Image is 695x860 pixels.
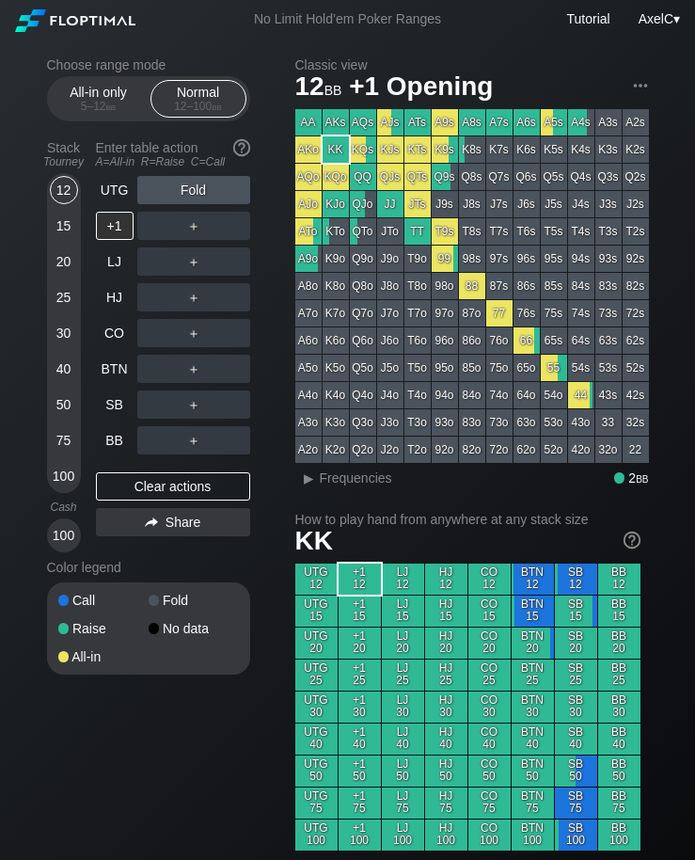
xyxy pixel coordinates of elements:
div: QTo [350,218,376,245]
div: 54s [568,355,594,381]
div: +1 75 [339,788,381,819]
div: 42o [568,437,594,463]
div: 72s [623,300,649,326]
div: BB 12 [598,564,640,595]
div: T5s [541,218,567,245]
div: CO 50 [468,756,511,787]
div: J6o [377,327,403,354]
div: 66 [513,327,540,354]
div: ＋ [137,319,250,347]
div: ＋ [137,426,250,454]
div: QJs [377,164,403,190]
div: Q8o [350,273,376,299]
div: LJ 40 [382,724,424,755]
div: SB 50 [555,756,597,787]
div: 75s [541,300,567,326]
div: Q9o [350,246,376,272]
div: UTG 30 [295,692,338,723]
div: 94s [568,246,594,272]
div: ▾ [634,8,683,29]
div: J9o [377,246,403,272]
span: KK [295,526,333,555]
div: No data [149,622,239,635]
div: 50 [50,390,78,419]
div: A2o [295,437,322,463]
div: AKs [323,109,349,135]
div: T5o [404,355,431,381]
div: UTG 20 [295,628,338,659]
div: 44 [568,382,594,408]
div: LJ 75 [382,788,424,819]
div: SB 20 [555,628,597,659]
div: 82o [459,437,485,463]
div: HJ [96,283,134,311]
div: A8s [459,109,485,135]
div: J8s [459,191,485,217]
div: Q7o [350,300,376,326]
div: KQs [350,136,376,163]
div: K9o [323,246,349,272]
div: A6o [295,327,322,354]
div: K7o [323,300,349,326]
div: BB 20 [598,628,640,659]
div: 82s [623,273,649,299]
div: KJo [323,191,349,217]
div: 62o [513,437,540,463]
div: CO 12 [468,564,511,595]
div: All-in only [55,81,142,117]
div: UTG 25 [295,660,338,691]
div: 12 – 100 [159,100,238,113]
div: 97o [432,300,458,326]
div: Q4o [350,382,376,408]
div: BB 75 [598,788,640,819]
div: CO 15 [468,596,511,627]
div: A5o [295,355,322,381]
div: 33 [595,409,622,436]
div: BTN 75 [512,788,554,819]
div: Cash [39,501,88,514]
div: K3o [323,409,349,436]
div: K2s [623,136,649,163]
div: 74o [486,382,513,408]
span: bb [212,100,222,113]
div: +1 25 [339,660,381,691]
div: 74s [568,300,594,326]
div: BTN 12 [512,564,554,595]
div: A2s [623,109,649,135]
span: bb [106,100,117,113]
div: HJ 20 [425,628,467,659]
div: BB 25 [598,660,640,691]
div: 83s [595,273,622,299]
div: Q2o [350,437,376,463]
div: 75 [50,426,78,454]
div: K4o [323,382,349,408]
div: 95s [541,246,567,272]
div: LJ 30 [382,692,424,723]
div: HJ 50 [425,756,467,787]
div: T8o [404,273,431,299]
div: K2o [323,437,349,463]
div: J2s [623,191,649,217]
div: 96o [432,327,458,354]
div: T2s [623,218,649,245]
div: SB 15 [555,596,597,627]
div: 64s [568,327,594,354]
div: 97s [486,246,513,272]
div: Color legend [47,552,250,582]
div: Q7s [486,164,513,190]
div: 30 [50,319,78,347]
div: A8o [295,273,322,299]
div: J4o [377,382,403,408]
div: 52o [541,437,567,463]
div: BTN [96,355,134,383]
div: A3s [595,109,622,135]
img: help.32db89a4.svg [231,137,252,158]
div: 84s [568,273,594,299]
div: A9s [432,109,458,135]
div: +1 20 [339,628,381,659]
div: 93s [595,246,622,272]
div: T7s [486,218,513,245]
div: QJo [350,191,376,217]
div: 2 [614,470,649,486]
div: Q6o [350,327,376,354]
